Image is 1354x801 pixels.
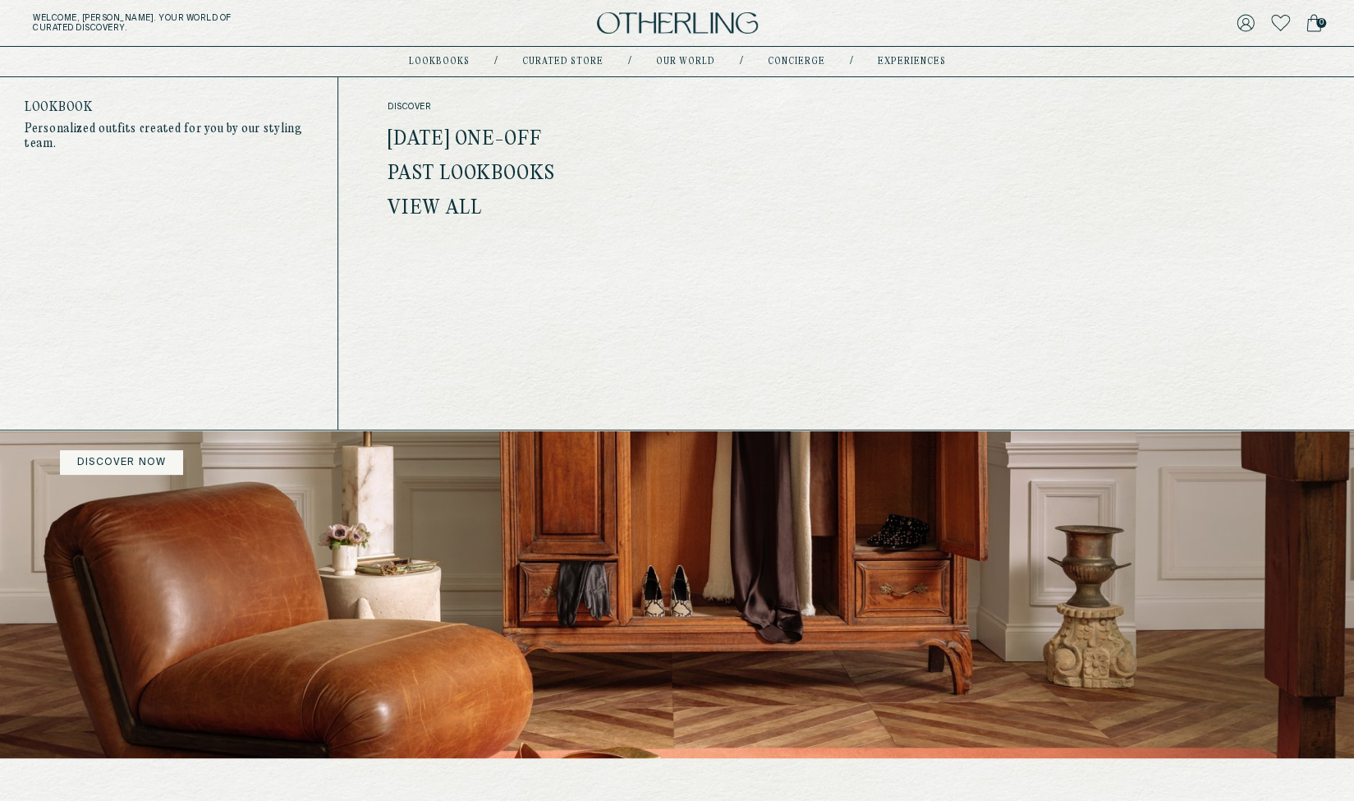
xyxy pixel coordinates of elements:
[388,129,541,150] a: [DATE] One-off
[850,55,853,68] div: /
[388,102,701,112] span: discover
[388,163,554,185] a: Past Lookbooks
[25,122,313,151] p: Personalized outfits created for you by our styling team.
[656,58,715,66] a: Our world
[597,12,758,35] img: logo
[388,198,482,219] a: View All
[33,13,420,33] h5: Welcome, [PERSON_NAME] . Your world of curated discovery.
[1316,18,1326,28] span: 0
[409,58,470,66] a: lookbooks
[25,102,313,113] h4: Lookbook
[628,55,631,68] div: /
[740,55,743,68] div: /
[522,58,604,66] a: Curated store
[878,58,946,66] a: experiences
[1306,12,1321,35] a: 0
[494,55,498,68] div: /
[60,450,183,475] a: DISCOVER NOW
[768,58,825,66] a: concierge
